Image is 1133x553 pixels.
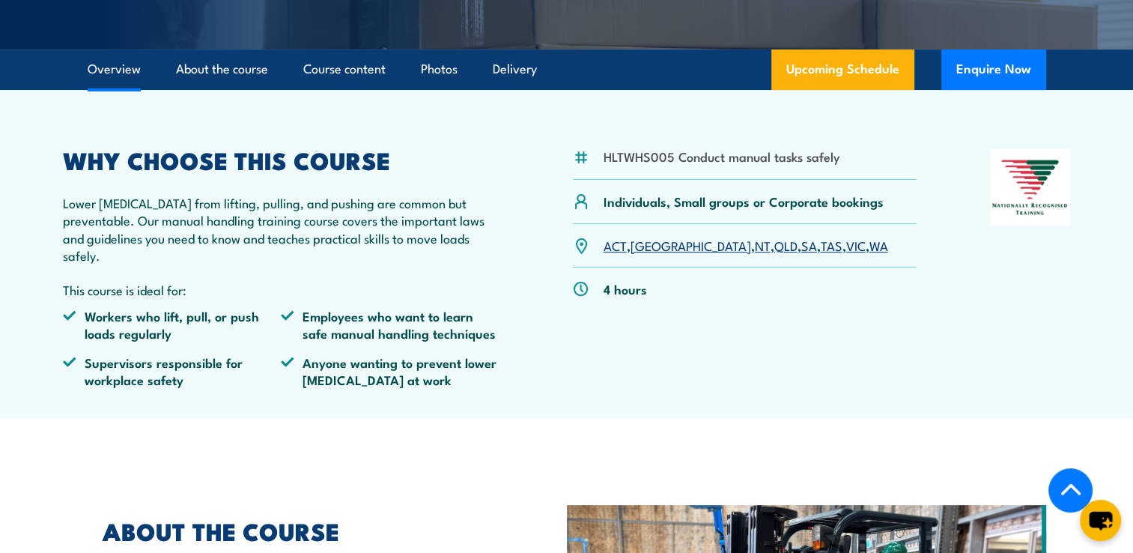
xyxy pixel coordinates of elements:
[604,148,840,165] li: HLTWHS005 Conduct manual tasks safely
[604,280,647,297] p: 4 hours
[631,236,751,254] a: [GEOGRAPHIC_DATA]
[63,281,500,298] p: This course is ideal for:
[63,149,500,170] h2: WHY CHOOSE THIS COURSE
[176,49,268,89] a: About the course
[846,236,866,254] a: VIC
[63,307,282,342] li: Workers who lift, pull, or push loads regularly
[63,354,282,389] li: Supervisors responsible for workplace safety
[88,49,141,89] a: Overview
[1080,500,1121,541] button: chat-button
[103,520,498,541] h2: ABOUT THE COURSE
[303,49,386,89] a: Course content
[941,49,1046,90] button: Enquire Now
[774,236,798,254] a: QLD
[755,236,771,254] a: NT
[990,149,1071,226] img: Nationally Recognised Training logo.
[493,49,537,89] a: Delivery
[63,194,500,265] p: Lower [MEDICAL_DATA] from lifting, pulling, and pushing are common but preventable. Our manual ha...
[869,236,888,254] a: WA
[604,236,627,254] a: ACT
[604,193,884,210] p: Individuals, Small groups or Corporate bookings
[771,49,914,90] a: Upcoming Schedule
[281,354,499,389] li: Anyone wanting to prevent lower [MEDICAL_DATA] at work
[801,236,817,254] a: SA
[421,49,458,89] a: Photos
[281,307,499,342] li: Employees who want to learn safe manual handling techniques
[604,237,888,254] p: , , , , , , ,
[821,236,842,254] a: TAS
